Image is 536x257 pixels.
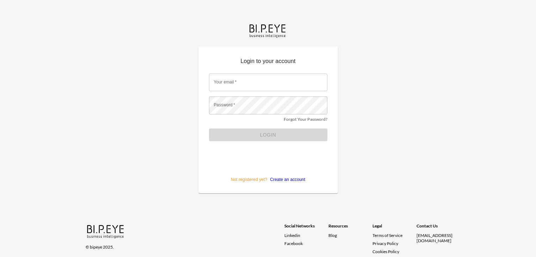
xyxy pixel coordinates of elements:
[209,57,327,68] p: Login to your account
[372,223,417,233] div: Legal
[417,233,461,243] div: [EMAIL_ADDRESS][DOMAIN_NAME]
[86,240,275,250] div: © bipeye 2025.
[372,233,414,238] a: Terms of Service
[284,241,328,246] a: Facebook
[209,165,327,183] p: Not registered yet?
[284,117,327,122] a: Forgot Your Password?
[284,233,328,238] a: Linkedin
[284,233,300,238] span: Linkedin
[372,241,398,246] a: Privacy Policy
[248,23,288,38] img: bipeye-logo
[372,249,399,254] a: Cookies Policy
[267,177,305,182] a: Create an account
[328,233,337,238] a: Blog
[417,223,461,233] div: Contact Us
[284,241,303,246] span: Facebook
[284,223,328,233] div: Social Networks
[86,223,126,239] img: bipeye-logo
[328,223,372,233] div: Resources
